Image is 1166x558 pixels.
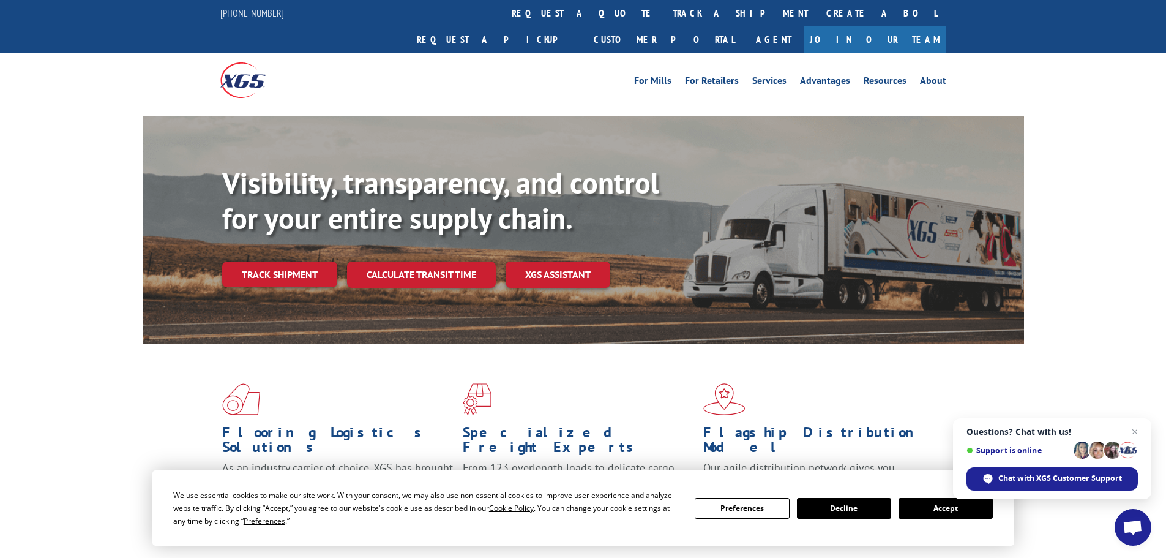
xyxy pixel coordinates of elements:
span: Questions? Chat with us! [966,427,1138,437]
span: Support is online [966,446,1069,455]
a: Advantages [800,76,850,89]
a: Track shipment [222,262,337,287]
div: Cookie Consent Prompt [152,470,1014,546]
a: Request a pickup [408,26,585,53]
button: Preferences [695,498,789,519]
span: Cookie Policy [489,503,534,513]
a: Calculate transit time [347,262,496,288]
button: Decline [797,498,891,519]
a: XGS ASSISTANT [506,262,610,288]
img: xgs-icon-focused-on-flooring-red [463,383,491,415]
span: Our agile distribution network gives you nationwide inventory management on demand. [703,461,929,489]
a: For Retailers [685,76,739,89]
h1: Specialized Freight Experts [463,425,694,461]
a: [PHONE_NUMBER] [220,7,284,19]
a: For Mills [634,76,671,89]
a: Agent [744,26,804,53]
b: Visibility, transparency, and control for your entire supply chain. [222,164,659,237]
span: Chat with XGS Customer Support [966,467,1138,491]
h1: Flooring Logistics Solutions [222,425,454,461]
a: Customer Portal [585,26,744,53]
a: Join Our Team [804,26,946,53]
img: xgs-icon-flagship-distribution-model-red [703,383,746,415]
h1: Flagship Distribution Model [703,425,935,461]
span: Preferences [244,516,285,526]
div: We use essential cookies to make our site work. With your consent, we may also use non-essential ... [173,489,680,527]
span: Chat with XGS Customer Support [998,473,1122,484]
span: As an industry carrier of choice, XGS has brought innovation and dedication to flooring logistics... [222,461,453,504]
a: Open chat [1115,509,1151,546]
a: About [920,76,946,89]
a: Services [752,76,787,89]
p: From 123 overlength loads to delicate cargo, our experienced staff knows the best way to move you... [463,461,694,515]
a: Resources [864,76,906,89]
img: xgs-icon-total-supply-chain-intelligence-red [222,383,260,415]
button: Accept [899,498,993,519]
